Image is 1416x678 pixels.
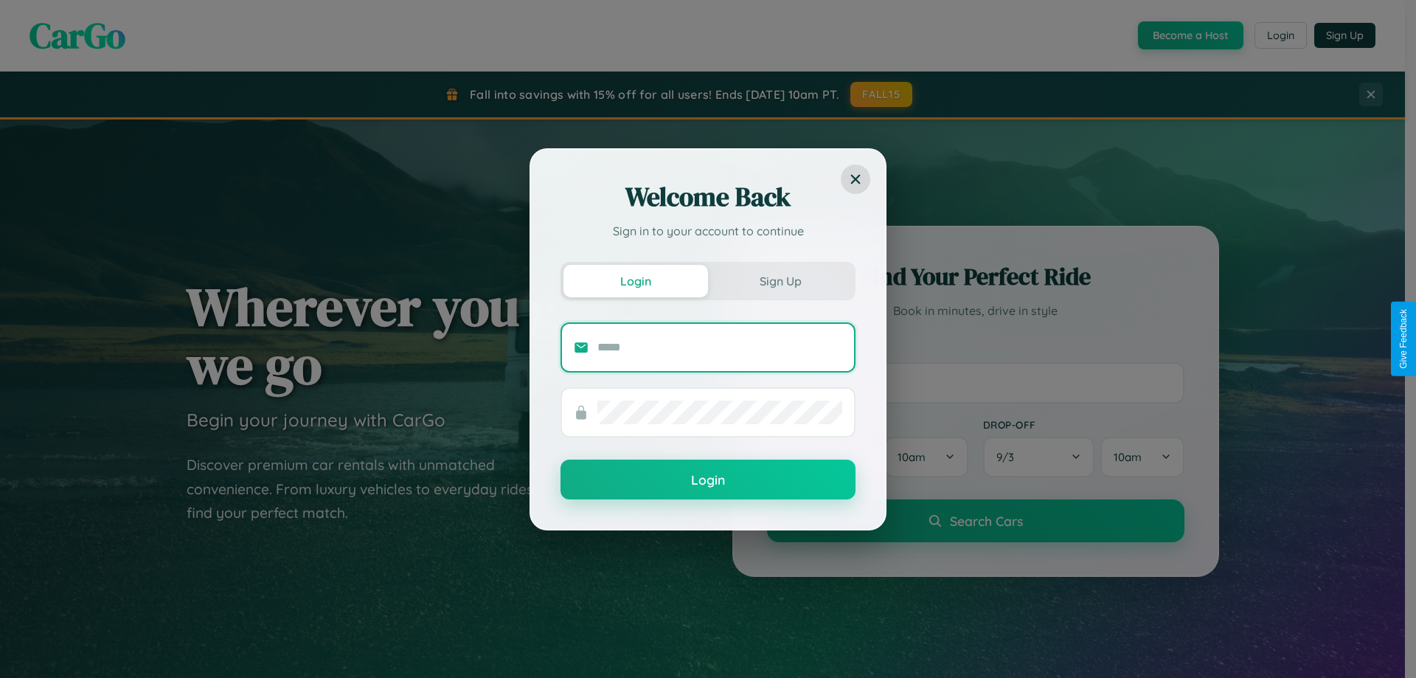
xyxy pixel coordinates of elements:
[708,265,853,297] button: Sign Up
[560,460,855,499] button: Login
[560,222,855,240] p: Sign in to your account to continue
[563,265,708,297] button: Login
[560,179,855,215] h2: Welcome Back
[1398,309,1409,369] div: Give Feedback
